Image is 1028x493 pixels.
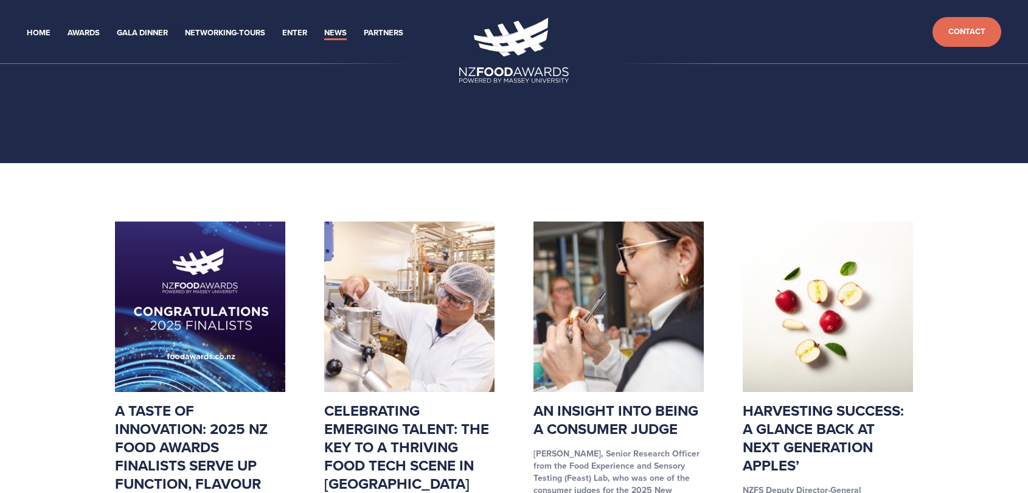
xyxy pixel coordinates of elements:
[533,222,704,392] img: An insight into being a consumer judge
[115,222,285,392] img: A taste of innovation: 2025 NZ Food Awards finalists serve up function, flavour and cultural flair
[743,222,913,392] img: Harvesting success: A glance back at Next Generation Apples’
[27,26,50,40] a: Home
[282,26,307,40] a: Enter
[324,26,347,40] a: News
[364,26,403,40] a: Partners
[185,26,265,40] a: Networking-Tours
[117,26,168,40] a: Gala Dinner
[932,17,1001,47] a: Contact
[324,222,495,392] img: Celebrating Emerging Talent: The Key to a thriving food tech scene in New Zealand
[533,400,698,439] a: An insight into being a consumer judge
[68,26,100,40] a: Awards
[743,400,904,476] a: Harvesting success: A glance back at Next Generation Apples’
